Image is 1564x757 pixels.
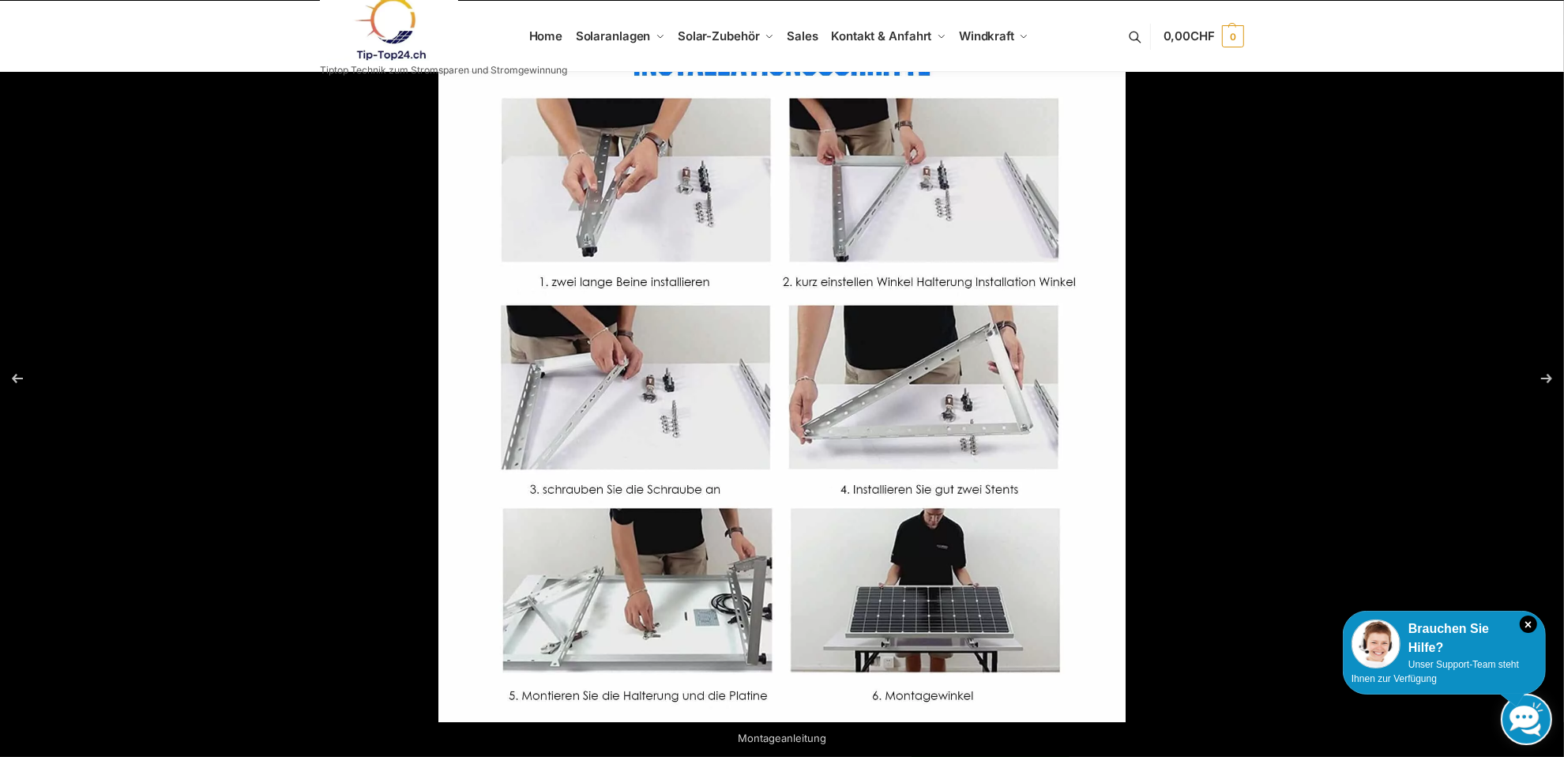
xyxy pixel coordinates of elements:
a: 0,00CHF 0 [1164,13,1244,60]
span: Unser Support-Team steht Ihnen zur Verfügung [1352,659,1519,684]
span: Kontakt & Anfahrt [831,28,931,43]
div: Brauchen Sie Hilfe? [1352,620,1537,657]
span: Sales [787,28,818,43]
div: Montageanleitung [616,722,948,754]
a: Solar-Zubehör [671,1,780,72]
span: 0,00 [1164,28,1215,43]
i: Schließen [1520,616,1537,633]
span: Solaranlagen [576,28,651,43]
a: Sales [780,1,825,72]
a: Kontakt & Anfahrt [825,1,953,72]
a: Windkraft [953,1,1036,72]
span: 0 [1222,25,1244,47]
span: CHF [1190,28,1215,43]
span: Windkraft [959,28,1014,43]
p: Tiptop Technik zum Stromsparen und Stromgewinnung [320,66,567,75]
span: Solar-Zubehör [678,28,760,43]
img: Customer service [1352,620,1400,668]
a: Solaranlagen [569,1,671,72]
img: s-l1600-10.webp [438,35,1126,722]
